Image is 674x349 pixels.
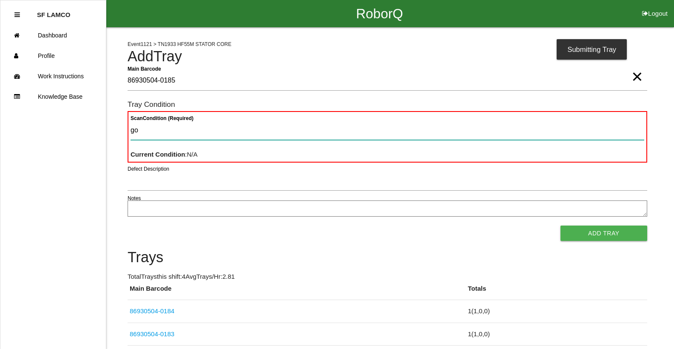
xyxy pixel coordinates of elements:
h6: Tray Condition [128,100,647,109]
b: Scan Condition (Required) [131,115,193,121]
button: Add Tray [560,226,647,241]
label: Notes [128,195,141,202]
td: 1 ( 1 , 0 , 0 ) [466,300,647,323]
div: Submitting Tray [557,39,627,60]
a: 86930504-0184 [130,307,174,315]
h4: Add Tray [128,49,647,65]
p: Total Trays this shift: 4 Avg Trays /Hr: 2.81 [128,272,647,282]
a: 86930504-0183 [130,330,174,338]
b: Current Condition [131,151,185,158]
p: SF LAMCO [37,5,70,18]
a: Work Instructions [0,66,106,86]
input: Required [128,71,647,91]
a: Dashboard [0,25,106,46]
th: Main Barcode [128,284,466,300]
td: 1 ( 1 , 0 , 0 ) [466,323,647,346]
div: Close [14,5,20,25]
a: Profile [0,46,106,66]
h4: Trays [128,249,647,266]
label: Defect Description [128,165,169,173]
span: Event 1121 > TN1933 HF55M STATOR CORE [128,41,231,47]
b: Main Barcode [128,66,161,72]
span: : N/A [131,151,198,158]
th: Totals [466,284,647,300]
span: Clear Input [631,60,643,77]
a: Knowledge Base [0,86,106,107]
